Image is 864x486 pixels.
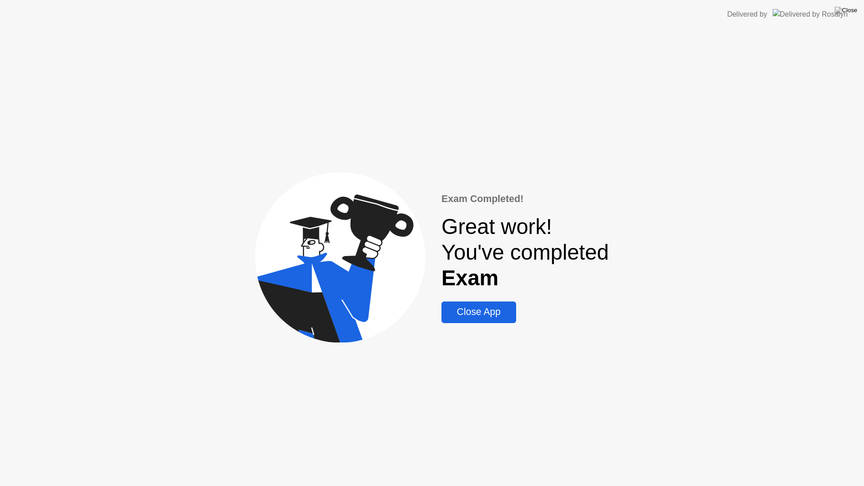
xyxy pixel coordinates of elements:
div: Great work! You've completed [441,214,609,291]
div: Delivered by [727,9,767,20]
button: Close App [441,301,516,323]
div: Close App [444,306,513,318]
img: Delivered by Rosalyn [773,9,848,19]
div: Exam Completed! [441,192,609,206]
b: Exam [441,266,499,290]
img: Close [835,7,857,14]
